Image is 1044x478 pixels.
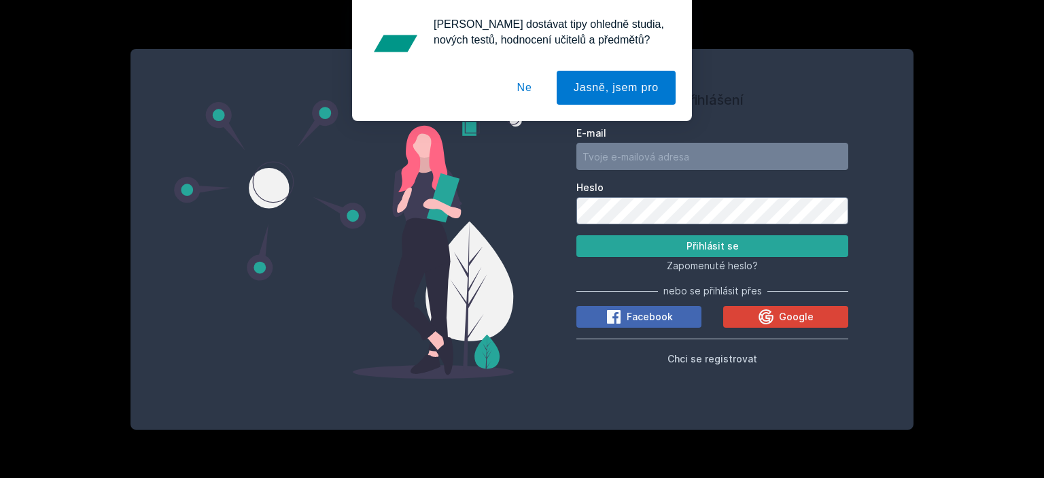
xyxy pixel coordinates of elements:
[576,235,848,257] button: Přihlásit se
[557,71,676,105] button: Jasně, jsem pro
[500,71,549,105] button: Ne
[576,143,848,170] input: Tvoje e-mailová adresa
[667,350,757,366] button: Chci se registrovat
[667,353,757,364] span: Chci se registrovat
[627,310,673,324] span: Facebook
[663,284,762,298] span: nebo se přihlásit přes
[576,306,701,328] button: Facebook
[576,126,848,140] label: E-mail
[667,260,758,271] span: Zapomenuté heslo?
[423,16,676,48] div: [PERSON_NAME] dostávat tipy ohledně studia, nových testů, hodnocení učitelů a předmětů?
[779,310,814,324] span: Google
[723,306,848,328] button: Google
[576,181,848,194] label: Heslo
[368,16,423,71] img: notification icon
